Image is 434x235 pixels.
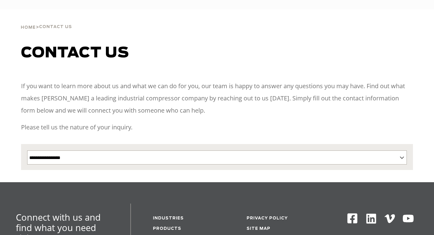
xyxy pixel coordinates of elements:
p: If you want to learn more about us and what we can do for you, our team is happy to answer any qu... [21,80,413,117]
a: Home [21,24,36,30]
img: Youtube [402,213,414,225]
span: Contact Us [39,25,72,29]
a: Privacy Policy [247,216,288,220]
div: > [21,9,72,32]
span: Contact us [21,46,129,60]
img: Vimeo [385,214,395,223]
img: Linkedin [365,213,377,225]
a: Industries [153,216,184,220]
img: Facebook [347,213,358,224]
p: Please tell us the nature of your inquiry. [21,121,413,133]
span: Home [21,26,36,30]
a: Products [153,227,181,231]
a: Site Map [247,227,270,231]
